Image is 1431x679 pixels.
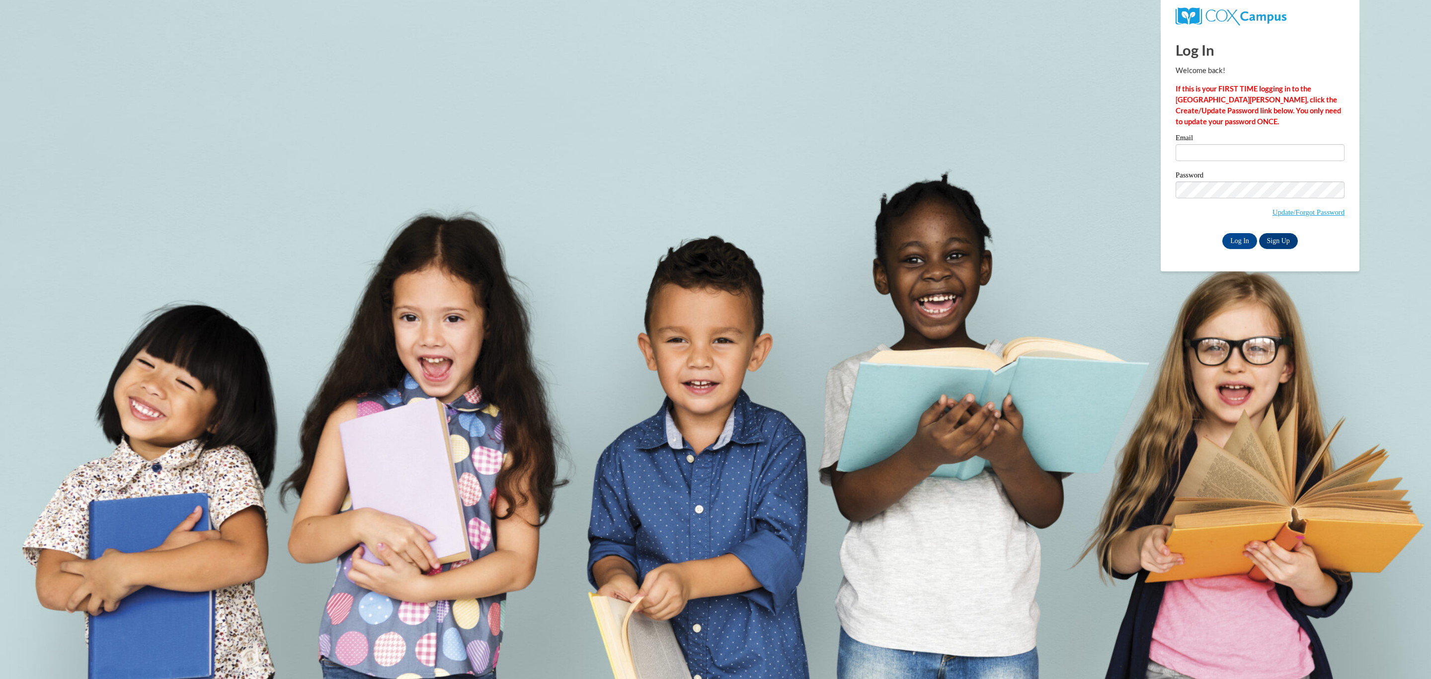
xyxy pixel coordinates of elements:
[1272,208,1345,216] a: Update/Forgot Password
[1176,65,1345,76] p: Welcome back!
[1222,233,1257,249] input: Log In
[1176,7,1286,25] img: COX Campus
[1176,85,1341,126] strong: If this is your FIRST TIME logging in to the [GEOGRAPHIC_DATA][PERSON_NAME], click the Create/Upd...
[1176,11,1286,20] a: COX Campus
[1176,40,1345,60] h1: Log In
[1176,171,1345,181] label: Password
[1176,134,1345,144] label: Email
[1259,233,1298,249] a: Sign Up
